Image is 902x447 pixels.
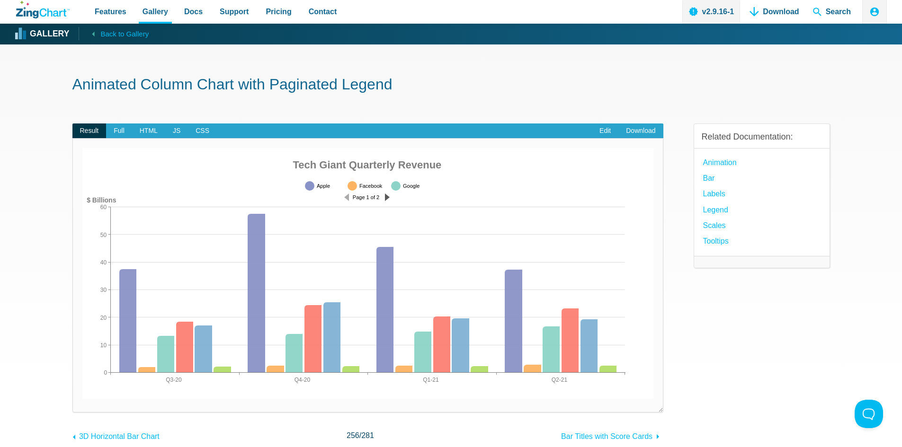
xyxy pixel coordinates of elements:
[16,1,70,18] a: ZingChart Logo. Click to return to the homepage
[703,219,726,232] a: Scales
[79,432,160,440] span: 3D Horizontal Bar Chart
[100,28,149,40] span: Back to Gallery
[855,400,883,428] iframe: Toggle Customer Support
[703,203,728,216] a: Legend
[72,75,830,96] h1: Animated Column Chart with Paginated Legend
[618,123,663,139] a: Download
[266,5,291,18] span: Pricing
[309,5,337,18] span: Contact
[703,172,715,184] a: Bar
[95,5,126,18] span: Features
[220,5,249,18] span: Support
[561,428,663,443] a: Bar Titles with Score Cards
[561,432,652,440] span: Bar Titles with Score Cards
[30,30,69,38] strong: Gallery
[703,187,725,200] a: Labels
[79,27,149,40] a: Back to Gallery
[16,27,69,41] a: Gallery
[72,123,107,139] span: Result
[347,431,359,439] span: 256
[347,429,374,442] span: /
[184,5,203,18] span: Docs
[132,123,165,139] span: HTML
[72,428,160,443] a: 3D Horizontal Bar Chart
[106,123,132,139] span: Full
[165,123,188,139] span: JS
[592,123,618,139] a: Edit
[703,235,729,247] a: Tooltips
[143,5,168,18] span: Gallery
[702,131,822,142] h3: Related Documentation:
[703,156,737,169] a: Animation
[188,123,217,139] span: CSS
[361,431,374,439] span: 281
